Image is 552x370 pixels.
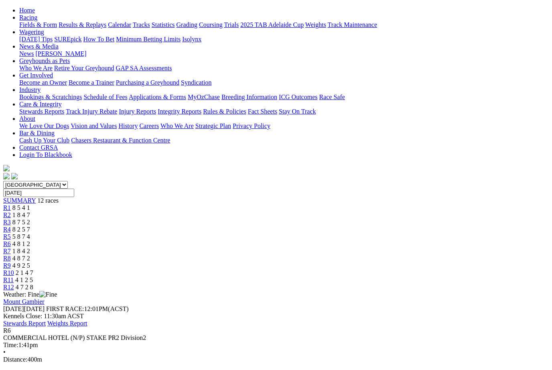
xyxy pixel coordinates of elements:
a: Weights [305,21,326,28]
a: Stewards Reports [19,108,64,115]
a: Track Injury Rebate [66,108,117,115]
a: R4 [3,226,11,233]
a: [DATE] Tips [19,36,53,43]
span: 8 2 5 7 [12,226,30,233]
div: 1:41pm [3,342,549,349]
a: Vision and Values [71,122,117,129]
div: Get Involved [19,79,549,86]
a: History [118,122,138,129]
div: Wagering [19,36,549,43]
a: Chasers Restaurant & Function Centre [71,137,170,144]
div: Bar & Dining [19,137,549,144]
a: Bar & Dining [19,130,55,136]
div: COMMERCIAL HOTEL (N/P) STAKE PR2 Division2 [3,334,549,342]
a: R3 [3,219,11,226]
a: Careers [139,122,159,129]
a: Track Maintenance [328,21,377,28]
a: Bookings & Scratchings [19,94,82,100]
span: 5 8 7 4 [12,233,30,240]
span: 2 1 4 7 [16,269,33,276]
span: 4 8 7 2 [12,255,30,262]
span: • [3,349,6,356]
a: Purchasing a Greyhound [116,79,179,86]
input: Select date [3,189,74,197]
a: Minimum Betting Limits [116,36,181,43]
a: MyOzChase [188,94,220,100]
a: Syndication [181,79,211,86]
a: Strategic Plan [195,122,231,129]
span: 1 8 4 7 [12,211,30,218]
img: twitter.svg [11,173,18,179]
a: 2025 TAB Adelaide Cup [240,21,304,28]
a: Care & Integrity [19,101,62,108]
a: About [19,115,35,122]
span: FIRST RACE: [46,305,84,312]
span: Time: [3,342,18,348]
span: Weather: Fine [3,291,57,298]
a: Results & Replays [59,21,106,28]
span: R8 [3,255,11,262]
a: Home [19,7,35,14]
div: Greyhounds as Pets [19,65,549,72]
a: Schedule of Fees [83,94,127,100]
span: R10 [3,269,14,276]
a: Coursing [199,21,223,28]
a: News & Media [19,43,59,50]
a: SUMMARY [3,197,36,204]
div: Kennels Close: 11:30am ACST [3,313,549,320]
span: 8 5 4 1 [12,204,30,211]
a: Industry [19,86,41,93]
img: facebook.svg [3,173,10,179]
a: Integrity Reports [158,108,201,115]
span: R7 [3,248,11,254]
a: Login To Blackbook [19,151,72,158]
a: Tracks [133,21,150,28]
a: R6 [3,240,11,247]
a: Greyhounds as Pets [19,57,70,64]
div: 400m [3,356,549,363]
a: Racing [19,14,37,21]
a: How To Bet [83,36,115,43]
a: Become an Owner [19,79,67,86]
a: Mount Gambier [3,298,45,305]
div: Industry [19,94,549,101]
a: Stewards Report [3,320,46,327]
a: Fact Sheets [248,108,277,115]
a: Stay On Track [279,108,316,115]
a: ICG Outcomes [279,94,317,100]
a: R12 [3,284,14,291]
span: 8 7 5 2 [12,219,30,226]
div: Racing [19,21,549,28]
span: R2 [3,211,11,218]
a: Calendar [108,21,131,28]
a: Retire Your Greyhound [54,65,114,71]
div: News & Media [19,50,549,57]
img: logo-grsa-white.png [3,165,10,171]
a: Who We Are [160,122,194,129]
a: Applications & Forms [129,94,186,100]
span: 4 8 1 2 [12,240,30,247]
a: Rules & Policies [203,108,246,115]
a: R11 [3,276,14,283]
a: R9 [3,262,11,269]
a: R5 [3,233,11,240]
a: Injury Reports [119,108,156,115]
span: 1 8 4 2 [12,248,30,254]
a: Cash Up Your Club [19,137,69,144]
a: [PERSON_NAME] [35,50,86,57]
div: About [19,122,549,130]
a: Trials [224,21,239,28]
a: Weights Report [47,320,87,327]
a: Privacy Policy [233,122,270,129]
a: We Love Our Dogs [19,122,69,129]
a: Isolynx [182,36,201,43]
span: R1 [3,204,11,211]
a: Statistics [152,21,175,28]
